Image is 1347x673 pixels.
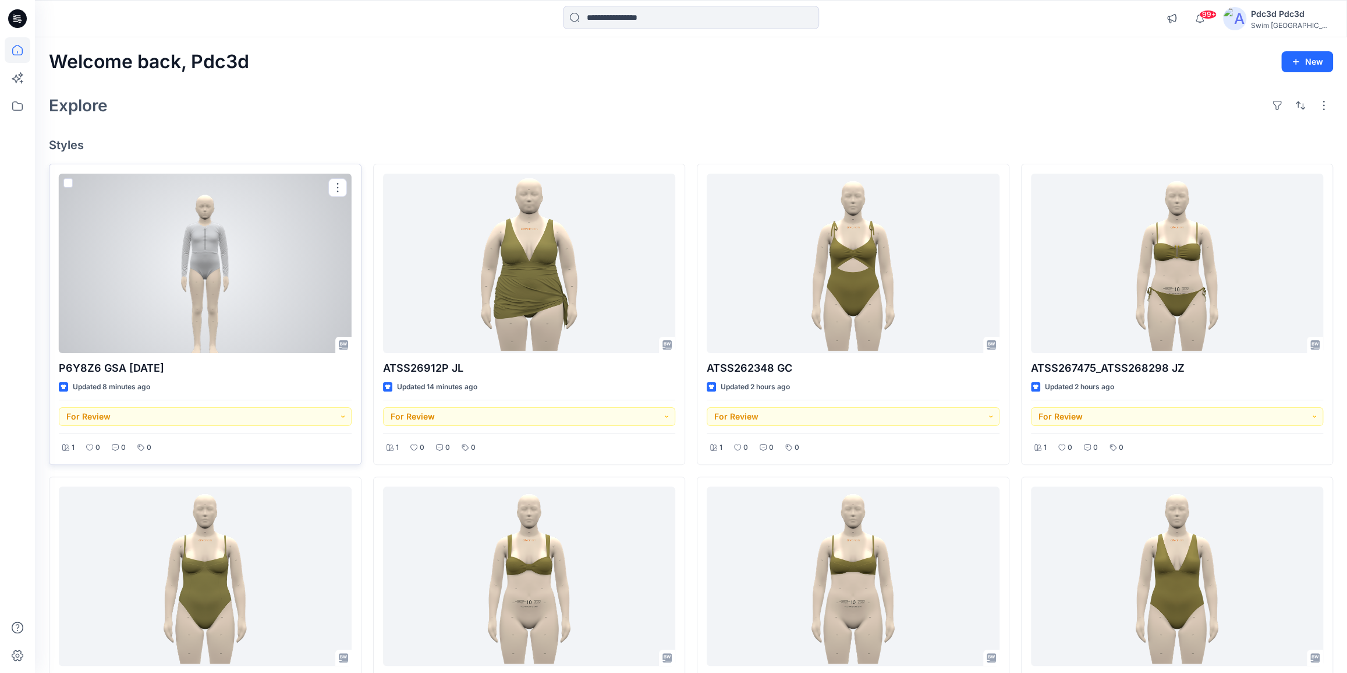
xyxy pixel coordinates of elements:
[147,442,151,454] p: 0
[1044,442,1047,454] p: 1
[383,174,676,353] a: ATSS26912P JL
[1251,7,1332,21] div: Pdc3d Pdc3d
[420,442,424,454] p: 0
[72,442,75,454] p: 1
[707,487,999,666] a: ATSS267461NV JZ
[73,381,150,393] p: Updated 8 minutes ago
[1045,381,1114,393] p: Updated 2 hours ago
[396,442,399,454] p: 1
[795,442,799,454] p: 0
[769,442,774,454] p: 0
[1119,442,1123,454] p: 0
[49,138,1333,152] h4: Styles
[707,360,999,376] p: ATSS262348 GC
[95,442,100,454] p: 0
[707,174,999,353] a: ATSS262348 GC
[59,487,352,666] a: ATSS262342NV JL
[383,487,676,666] a: ATSS267473NV GC
[121,442,126,454] p: 0
[49,51,249,73] h2: Welcome back, Pdc3d
[49,96,108,115] h2: Explore
[383,360,676,376] p: ATSS26912P JL
[719,442,722,454] p: 1
[1031,174,1324,353] a: ATSS267475_ATSS268298 JZ
[1031,487,1324,666] a: ATSS262352 JZ
[1093,442,1098,454] p: 0
[445,442,450,454] p: 0
[1031,360,1324,376] p: ATSS267475_ATSS268298 JZ
[471,442,476,454] p: 0
[1223,7,1246,30] img: avatar
[1199,10,1217,19] span: 99+
[59,174,352,353] a: P6Y8Z6 GSA 2025.09.02
[1068,442,1072,454] p: 0
[721,381,790,393] p: Updated 2 hours ago
[1251,21,1332,30] div: Swim [GEOGRAPHIC_DATA]
[1281,51,1333,72] button: New
[59,360,352,376] p: P6Y8Z6 GSA [DATE]
[397,381,477,393] p: Updated 14 minutes ago
[743,442,748,454] p: 0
